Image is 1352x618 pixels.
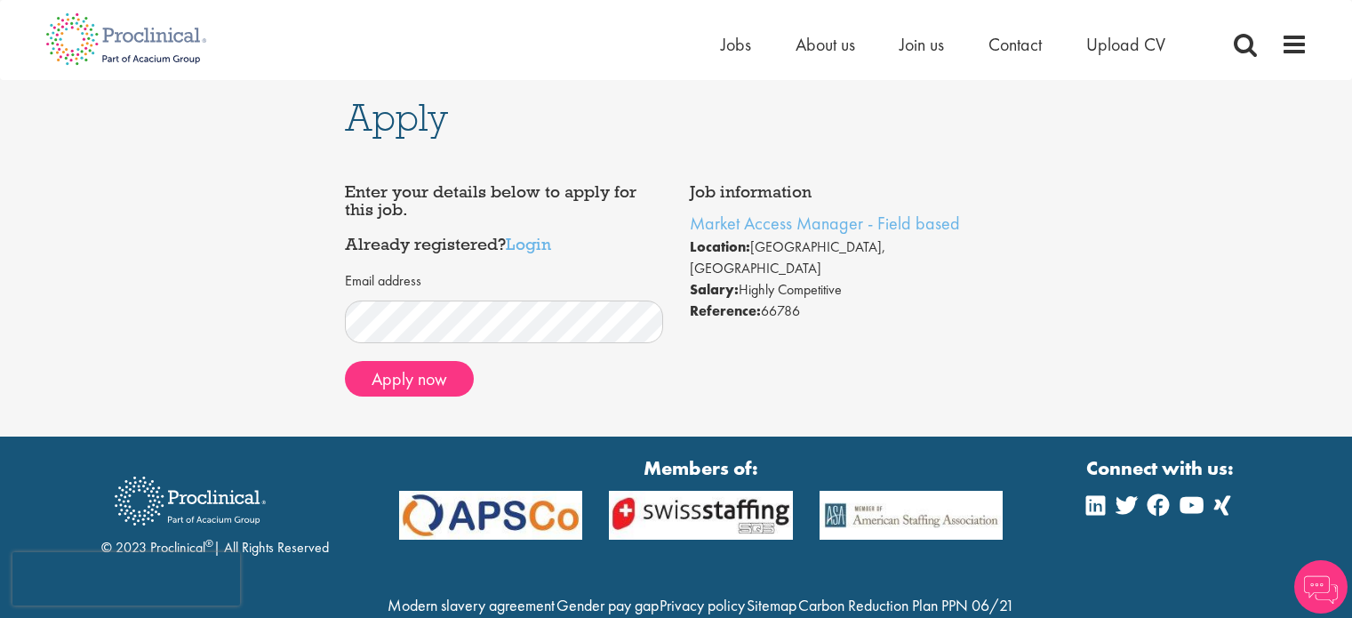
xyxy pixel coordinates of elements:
a: Sitemap [747,595,796,615]
img: APSCo [386,491,596,540]
a: Upload CV [1086,33,1165,56]
a: Jobs [721,33,751,56]
img: APSCo [806,491,1017,540]
strong: Reference: [690,301,761,320]
img: Chatbot [1294,560,1348,614]
a: Market Access Manager - Field based [690,212,960,235]
li: 66786 [690,301,1008,322]
iframe: reCAPTCHA [12,552,240,606]
span: Apply [345,93,448,141]
li: Highly Competitive [690,279,1008,301]
a: Login [506,233,551,254]
h4: Job information [690,183,1008,201]
a: Carbon Reduction Plan PPN 06/21 [798,595,1014,615]
a: Privacy policy [660,595,745,615]
strong: Connect with us: [1086,454,1237,482]
strong: Salary: [690,280,739,299]
strong: Location: [690,237,750,256]
a: Contact [988,33,1042,56]
strong: Members of: [399,454,1004,482]
img: Proclinical Recruitment [101,464,279,538]
a: Gender pay gap [556,595,659,615]
button: Apply now [345,361,474,397]
label: Email address [345,271,421,292]
sup: ® [205,536,213,550]
div: © 2023 Proclinical | All Rights Reserved [101,463,329,558]
li: [GEOGRAPHIC_DATA], [GEOGRAPHIC_DATA] [690,237,1008,279]
img: APSCo [596,491,806,540]
a: Join us [900,33,944,56]
a: Modern slavery agreement [388,595,555,615]
a: About us [796,33,855,56]
h4: Enter your details below to apply for this job. Already registered? [345,183,663,253]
